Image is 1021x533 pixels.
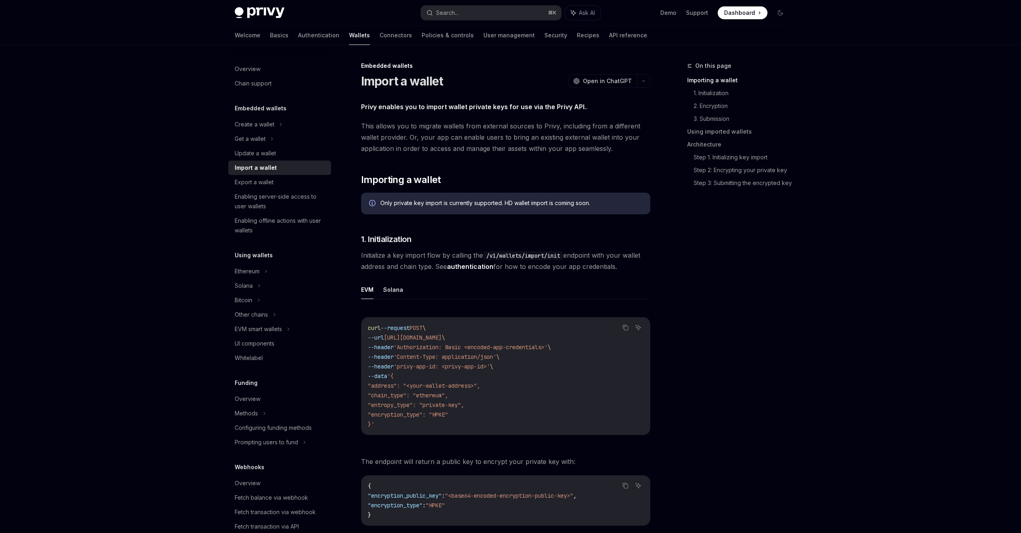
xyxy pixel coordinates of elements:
span: ⌘ K [548,10,556,16]
img: dark logo [235,7,284,18]
button: Toggle dark mode [774,6,787,19]
span: . [361,101,650,112]
a: Connectors [380,26,412,45]
a: Dashboard [718,6,767,19]
a: Policies & controls [422,26,474,45]
a: Step 2: Encrypting your private key [694,164,793,177]
a: Chain support [228,76,331,91]
span: --header [368,363,394,370]
a: API reference [609,26,647,45]
span: --request [381,324,410,332]
a: Enabling offline actions with user wallets [228,214,331,238]
a: authentication [447,262,493,271]
a: Overview [228,62,331,76]
div: Overview [235,394,260,404]
a: Demo [660,9,676,17]
span: 'Authorization: Basic <encoded-app-credentials>' [394,344,548,351]
a: Security [544,26,567,45]
span: "entropy_type": "private-key", [368,401,464,409]
a: 1. Initialization [694,87,793,100]
button: Copy the contents from the code block [620,322,631,333]
div: Only private key import is currently supported. HD wallet import is coming soon. [380,199,642,208]
h5: Webhooks [235,462,264,472]
div: Other chains [235,310,268,319]
span: \ [490,363,493,370]
span: "encryption_type" [368,502,422,509]
button: Ask AI [565,6,601,20]
a: Wallets [349,26,370,45]
a: Fetch transaction via webhook [228,505,331,519]
div: Fetch transaction via API [235,522,299,531]
a: Basics [270,26,288,45]
svg: Info [369,200,377,208]
div: Whitelabel [235,353,263,363]
span: "encryption_type": "HPKE" [368,411,448,418]
span: --data [368,372,387,380]
h5: Using wallets [235,250,273,260]
div: EVM smart wallets [235,324,282,334]
a: 3. Submission [694,112,793,125]
span: --url [368,334,384,341]
span: "address": "<your-wallet-address>", [368,382,480,389]
span: "chain_type": "ethereum", [368,392,448,399]
span: --header [368,344,394,351]
span: --header [368,353,394,360]
span: } [368,511,371,519]
a: Welcome [235,26,260,45]
div: UI components [235,339,274,348]
a: Configuring funding methods [228,421,331,435]
strong: Privy enables you to import wallet private keys for use via the Privy API. [361,103,586,111]
span: \ [496,353,499,360]
div: Prompting users to fund [235,437,298,447]
span: \ [442,334,445,341]
div: Bitcoin [235,295,252,305]
a: Update a wallet [228,146,331,161]
span: This allows you to migrate wallets from external sources to Privy, including from a different wal... [361,120,650,154]
span: Initialize a key import flow by calling the endpoint with your wallet address and chain type. See... [361,250,650,272]
h5: Embedded wallets [235,104,286,113]
span: "<base64-encoded-encryption-public-key>" [445,492,573,499]
button: Solana [383,280,403,299]
span: }' [368,421,374,428]
span: 'privy-app-id: <privy-app-id>' [394,363,490,370]
code: /v1/wallets/import/init [483,251,563,260]
div: Configuring funding methods [235,423,312,433]
div: Chain support [235,79,272,88]
a: Fetch balance via webhook [228,490,331,505]
div: Solana [235,281,253,291]
span: "encryption_public_key" [368,492,442,499]
div: Search... [436,8,459,18]
span: Ask AI [579,9,595,17]
div: Ethereum [235,266,260,276]
button: Ask AI [633,322,643,333]
span: \ [548,344,551,351]
a: Recipes [577,26,599,45]
h1: Import a wallet [361,74,443,88]
button: Copy the contents from the code block [620,480,631,491]
a: Step 3: Submitting the encrypted key [694,177,793,189]
button: Ask AI [633,480,643,491]
div: Import a wallet [235,163,277,173]
a: User management [483,26,535,45]
a: Architecture [687,138,793,151]
a: UI components [228,336,331,351]
a: Using imported wallets [687,125,793,138]
span: POST [410,324,422,332]
a: Importing a wallet [687,74,793,87]
span: The endpoint will return a public key to encrypt your private key with: [361,456,650,467]
span: { [368,482,371,490]
div: Update a wallet [235,149,276,158]
a: Step 1. Initializing key import [694,151,793,164]
span: '{ [387,372,394,380]
div: Enabling offline actions with user wallets [235,216,326,235]
div: Fetch balance via webhook [235,493,308,502]
a: Authentication [298,26,339,45]
button: Open in ChatGPT [568,74,637,88]
div: Create a wallet [235,120,274,129]
div: Get a wallet [235,134,266,144]
span: , [573,492,576,499]
a: Export a wallet [228,175,331,189]
span: 'Content-Type: application/json' [394,353,496,360]
button: Search...⌘K [421,6,561,20]
a: Support [686,9,708,17]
